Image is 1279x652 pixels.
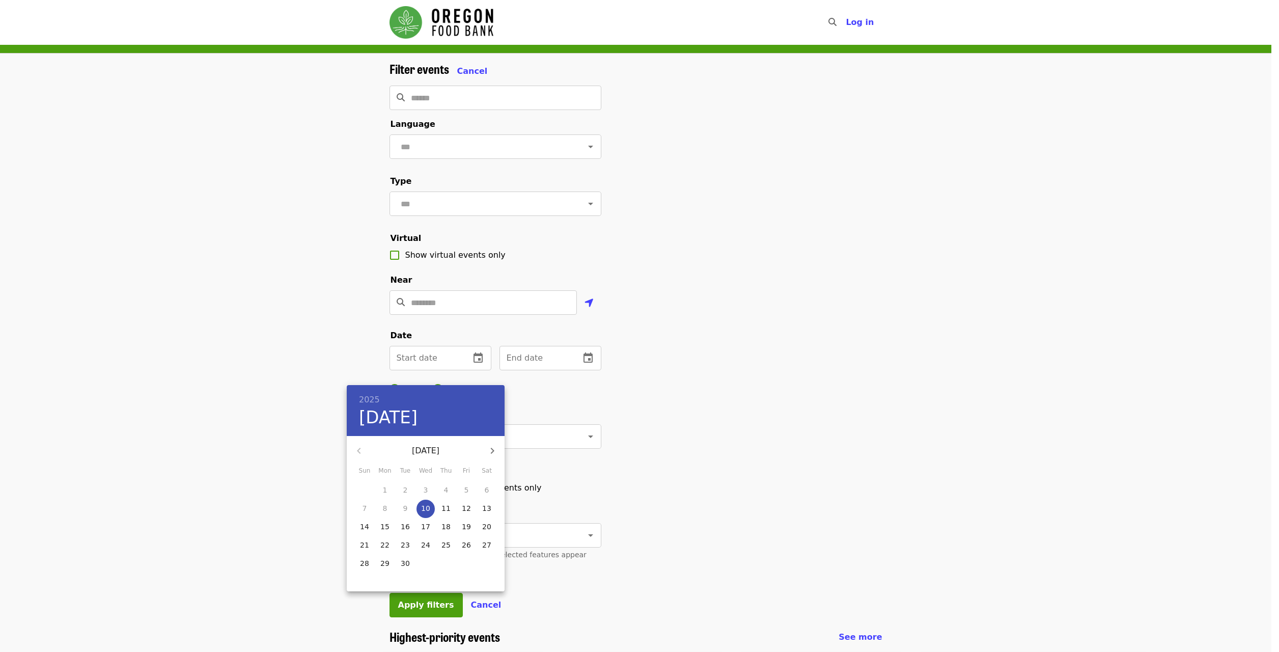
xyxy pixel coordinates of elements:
[457,536,476,555] button: 26
[482,540,491,550] p: 27
[416,518,435,536] button: 17
[416,466,435,476] span: Wed
[380,522,390,532] p: 15
[355,536,374,555] button: 21
[396,536,414,555] button: 23
[478,466,496,476] span: Sat
[441,522,451,532] p: 18
[380,540,390,550] p: 22
[380,558,390,568] p: 29
[482,503,491,513] p: 13
[437,466,455,476] span: Thu
[437,500,455,518] button: 11
[376,536,394,555] button: 22
[457,466,476,476] span: Fri
[360,558,369,568] p: 28
[478,500,496,518] button: 13
[355,466,374,476] span: Sun
[478,536,496,555] button: 27
[421,503,430,513] p: 10
[421,522,430,532] p: 17
[371,445,480,457] p: [DATE]
[457,500,476,518] button: 12
[401,522,410,532] p: 16
[441,503,451,513] p: 11
[355,555,374,573] button: 28
[478,518,496,536] button: 20
[416,536,435,555] button: 24
[376,466,394,476] span: Mon
[421,540,430,550] p: 24
[462,503,471,513] p: 12
[441,540,451,550] p: 25
[437,518,455,536] button: 18
[360,522,369,532] p: 14
[462,540,471,550] p: 26
[355,518,374,536] button: 14
[396,555,414,573] button: 30
[462,522,471,532] p: 19
[359,393,380,407] button: 2025
[376,555,394,573] button: 29
[401,558,410,568] p: 30
[457,518,476,536] button: 19
[437,536,455,555] button: 25
[416,500,435,518] button: 10
[396,518,414,536] button: 16
[359,407,418,428] button: [DATE]
[401,540,410,550] p: 23
[396,466,414,476] span: Tue
[376,518,394,536] button: 15
[482,522,491,532] p: 20
[360,540,369,550] p: 21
